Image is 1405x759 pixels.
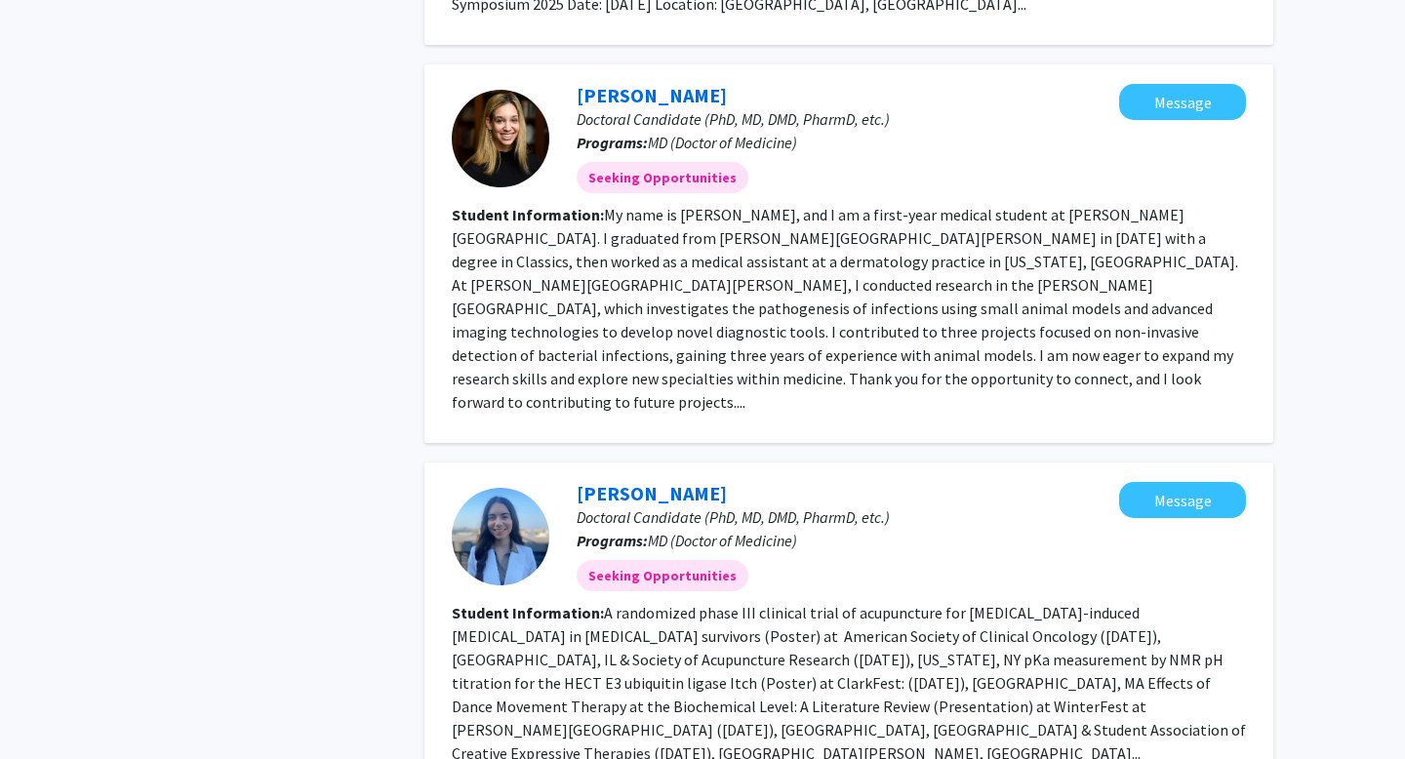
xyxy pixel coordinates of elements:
span: Doctoral Candidate (PhD, MD, DMD, PharmD, etc.) [577,109,890,129]
button: Message Amy Kronenberg [1119,84,1246,120]
span: MD (Doctor of Medicine) [648,133,797,152]
iframe: Chat [15,671,83,744]
mat-chip: Seeking Opportunities [577,560,748,591]
span: MD (Doctor of Medicine) [648,531,797,550]
a: [PERSON_NAME] [577,83,727,107]
mat-chip: Seeking Opportunities [577,162,748,193]
fg-read-more: My name is [PERSON_NAME], and I am a first-year medical student at [PERSON_NAME][GEOGRAPHIC_DATA]... [452,205,1238,412]
b: Programs: [577,531,648,550]
b: Programs: [577,133,648,152]
b: Student Information: [452,205,604,224]
b: Student Information: [452,603,604,622]
button: Message Ivana Lopez-Nieves [1119,482,1246,518]
span: Doctoral Candidate (PhD, MD, DMD, PharmD, etc.) [577,507,890,527]
a: [PERSON_NAME] [577,481,727,505]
